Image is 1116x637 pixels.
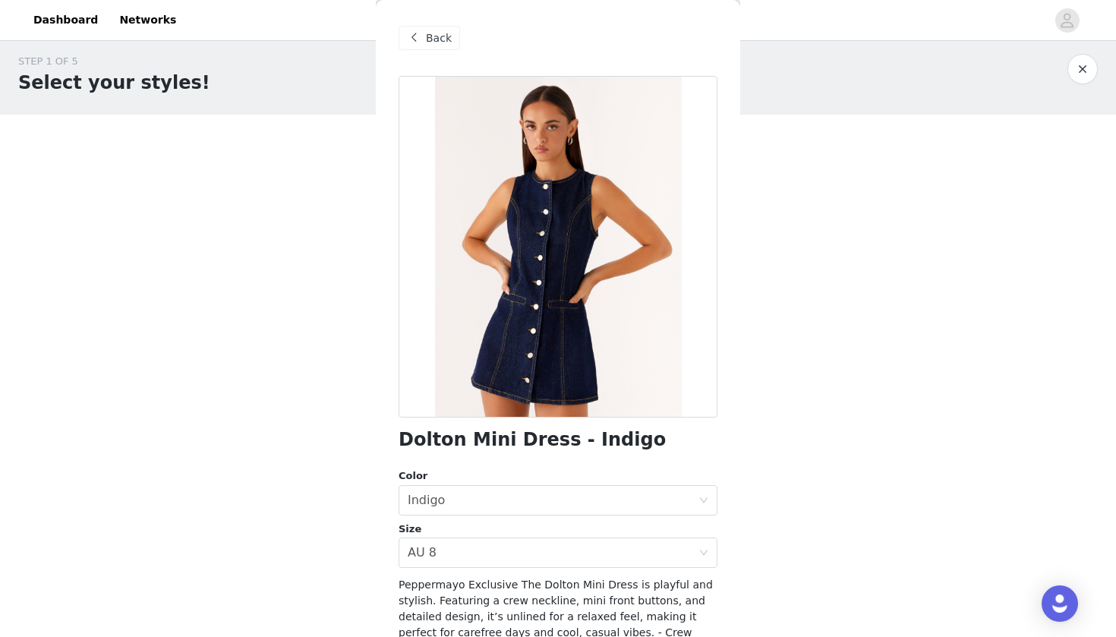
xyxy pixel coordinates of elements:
[18,54,210,69] div: STEP 1 OF 5
[1042,585,1078,622] div: Open Intercom Messenger
[399,468,717,484] div: Color
[399,430,666,450] h1: Dolton Mini Dress - Indigo
[408,486,445,515] div: Indigo
[426,30,452,46] span: Back
[399,522,717,537] div: Size
[1060,8,1074,33] div: avatar
[24,3,107,37] a: Dashboard
[18,69,210,96] h1: Select your styles!
[110,3,185,37] a: Networks
[408,538,437,567] div: AU 8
